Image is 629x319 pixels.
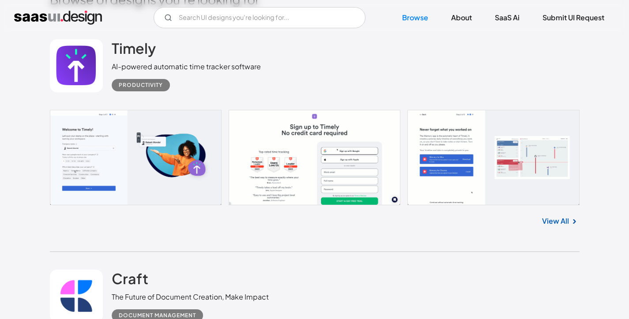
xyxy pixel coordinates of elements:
[154,7,365,28] form: Email Form
[112,292,269,302] div: The Future of Document Creation, Make Impact
[542,216,569,226] a: View All
[112,39,156,57] h2: Timely
[112,270,148,292] a: Craft
[484,8,530,27] a: SaaS Ai
[112,270,148,287] h2: Craft
[112,39,156,61] a: Timely
[14,11,102,25] a: home
[119,80,163,90] div: Productivity
[532,8,615,27] a: Submit UI Request
[441,8,482,27] a: About
[154,7,365,28] input: Search UI designs you're looking for...
[112,61,261,72] div: AI-powered automatic time tracker software
[392,8,439,27] a: Browse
